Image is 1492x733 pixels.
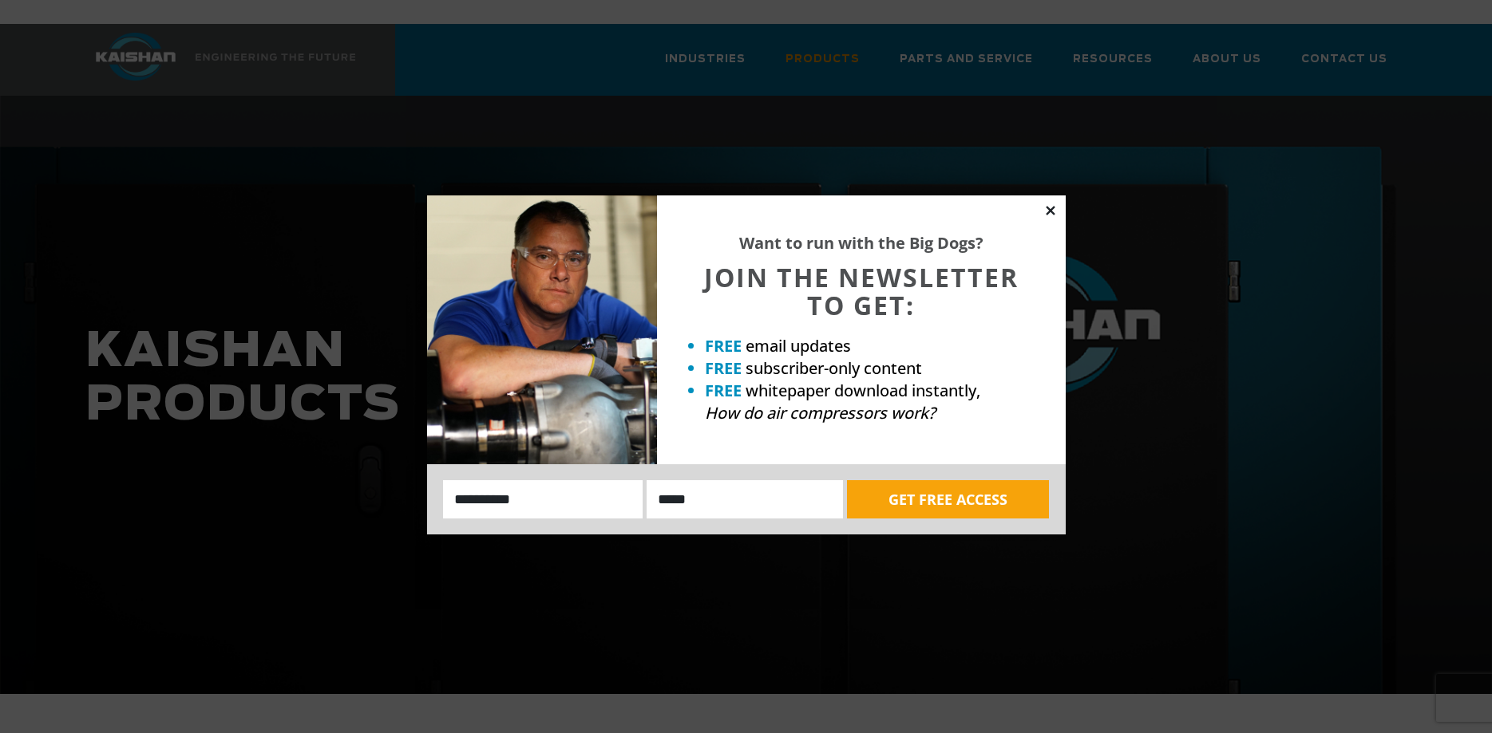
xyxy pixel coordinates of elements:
[704,260,1019,322] span: JOIN THE NEWSLETTER TO GET:
[746,357,922,379] span: subscriber-only content
[443,480,643,518] input: Name:
[739,232,983,254] strong: Want to run with the Big Dogs?
[705,335,742,357] strong: FREE
[647,480,843,518] input: Email
[705,357,742,379] strong: FREE
[705,380,742,401] strong: FREE
[1043,203,1058,218] button: Close
[746,380,980,401] span: whitepaper download instantly,
[847,480,1049,518] button: GET FREE ACCESS
[746,335,851,357] span: email updates
[705,402,936,424] em: How do air compressors work?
